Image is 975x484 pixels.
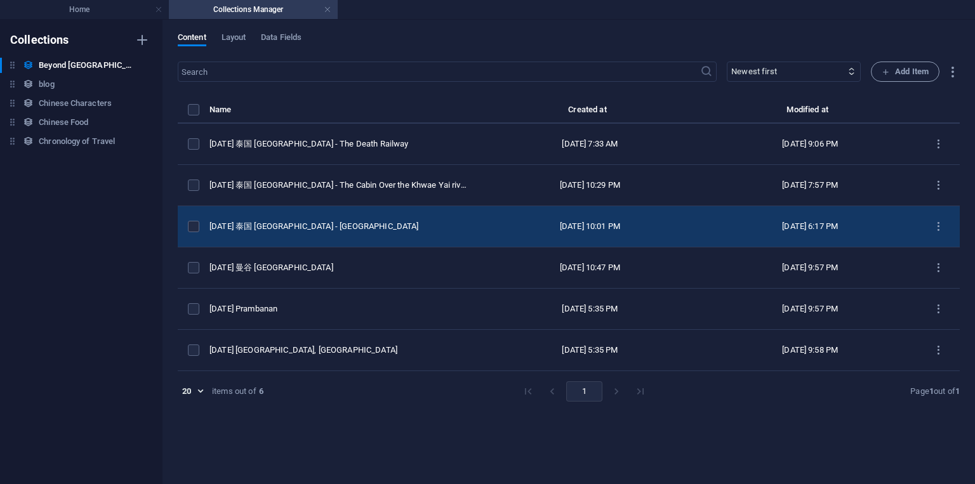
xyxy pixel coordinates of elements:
div: [DATE] 9:57 PM [713,303,907,315]
button: page 1 [566,381,602,402]
h6: Collections [10,32,69,48]
div: [DATE] 5:35 PM [487,303,693,315]
span: Data Fields [261,30,302,48]
div: [DATE] 10:47 PM [487,262,693,273]
button: Add Item [871,62,939,82]
strong: 1 [955,386,960,396]
div: [DATE] 9:06 PM [713,138,907,150]
div: [DATE] 6:17 PM [713,221,907,232]
div: Page out of [910,386,960,397]
strong: 1 [929,386,934,396]
th: Name [209,102,477,124]
div: [DATE] 9:58 PM [713,344,907,356]
div: items out of [212,386,256,397]
div: [DATE] Prambanan [209,303,467,315]
div: [DATE] 9:57 PM [713,262,907,273]
div: [DATE] 5:35 PM [487,344,693,356]
h6: Chinese Food [39,115,88,130]
table: items list [178,102,960,371]
div: [DATE] 10:29 PM [487,180,693,191]
div: [DATE] 泰国 [GEOGRAPHIC_DATA] - [GEOGRAPHIC_DATA] [209,221,467,232]
nav: pagination navigation [516,381,653,402]
div: [DATE] 7:57 PM [713,180,907,191]
h6: Beyond [GEOGRAPHIC_DATA] [39,58,134,73]
div: 2022 CE 泰国 Thailand - The Death Railway [209,138,467,150]
th: Created at [477,102,703,124]
h4: Collections Manager [169,3,338,16]
th: Modified at [703,102,917,124]
span: Add Item [882,64,929,79]
div: [DATE] 7:33 AM [487,138,693,150]
h6: Chinese Characters [39,96,112,111]
div: [DATE] 曼谷 [GEOGRAPHIC_DATA] [209,262,467,273]
input: Search [178,62,700,82]
div: [DATE] 泰国 [GEOGRAPHIC_DATA] - The Cabin Over the Khwae Yai river [209,180,467,191]
strong: 6 [259,386,263,397]
i: Create new collection [135,32,150,48]
span: Content [178,30,206,48]
span: Layout [222,30,246,48]
h6: Chronology of Travel [39,134,115,149]
h6: blog [39,77,54,92]
div: [DATE] 10:01 PM [487,221,693,232]
div: [DATE] [GEOGRAPHIC_DATA], [GEOGRAPHIC_DATA] [209,344,467,356]
div: 20 [178,386,207,397]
